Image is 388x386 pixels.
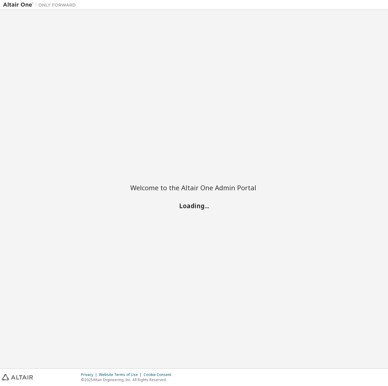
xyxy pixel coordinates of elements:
p: © 2025 Altair Engineering, Inc. All Rights Reserved. [81,377,175,382]
h2: Welcome to the Altair One Admin Portal [130,183,258,192]
img: Altair One [3,2,79,8]
img: altair_logo.svg [2,374,33,381]
div: Website Terms of Use [99,372,144,377]
div: Cookie Consent [144,372,175,377]
h2: Loading... [130,202,258,210]
div: Privacy [81,372,99,377]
